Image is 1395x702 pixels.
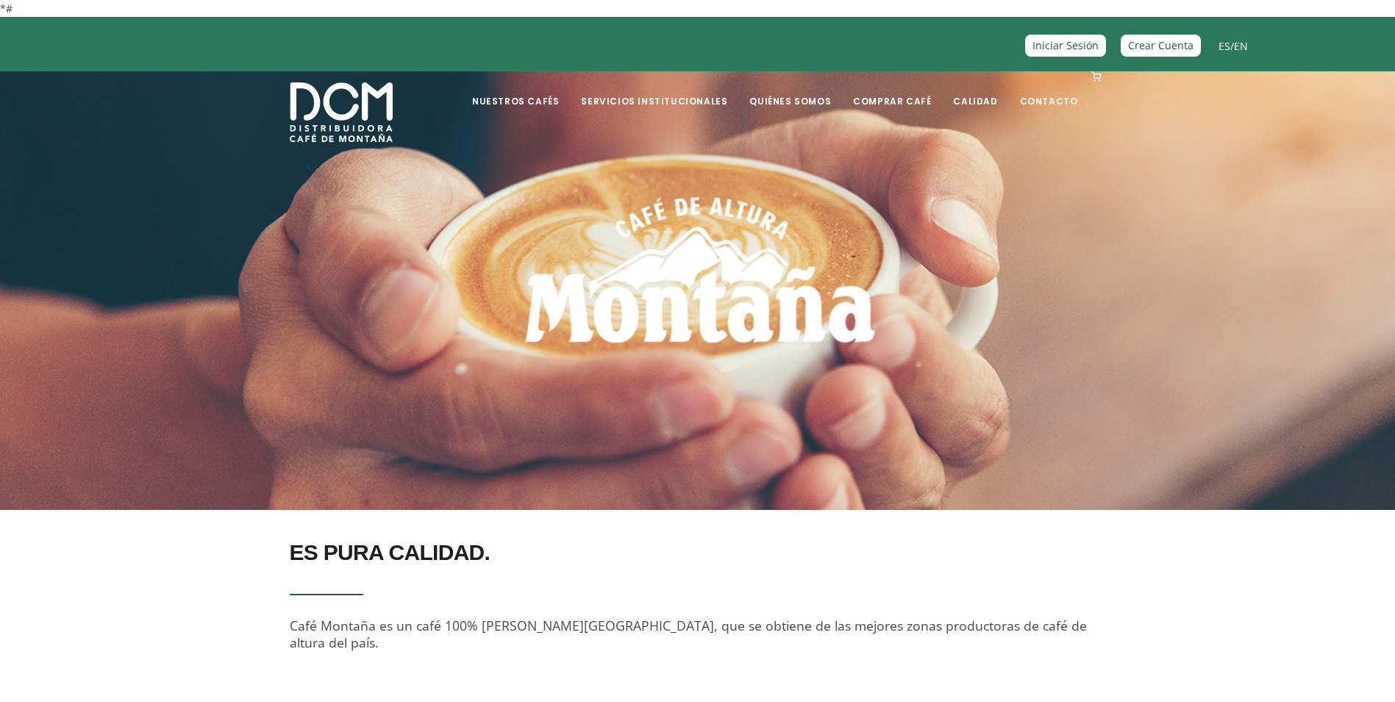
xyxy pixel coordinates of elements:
[1219,39,1230,53] a: ES
[1234,39,1248,53] a: EN
[290,532,1106,573] h2: ES PURA CALIDAD.
[1011,73,1087,107] a: Contacto
[290,617,1087,651] span: Café Montaña es un café 100% [PERSON_NAME][GEOGRAPHIC_DATA], que se obtiene de las mejores zonas ...
[944,73,1006,107] a: Calidad
[1121,35,1201,56] a: Crear Cuenta
[463,73,568,107] a: Nuestros Cafés
[741,73,840,107] a: Quiénes Somos
[1219,38,1248,54] span: /
[1025,35,1106,56] a: Iniciar Sesión
[844,73,940,107] a: Comprar Café
[572,73,736,107] a: Servicios Institucionales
